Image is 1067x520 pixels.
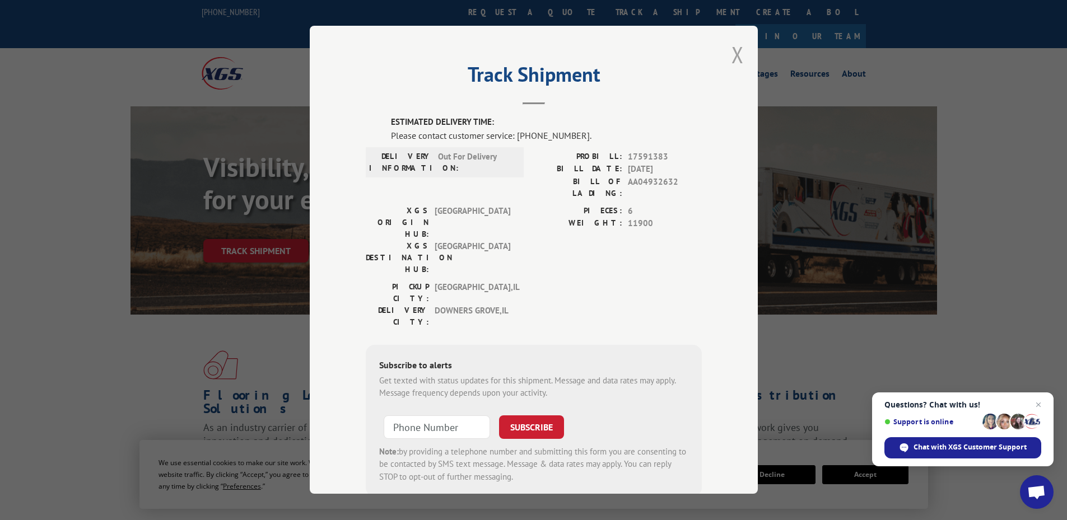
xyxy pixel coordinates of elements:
[435,240,510,275] span: [GEOGRAPHIC_DATA]
[884,418,979,426] span: Support is online
[628,176,702,199] span: AA04932632
[628,163,702,176] span: [DATE]
[628,205,702,218] span: 6
[731,40,744,69] button: Close modal
[914,442,1027,452] span: Chat with XGS Customer Support
[379,374,688,400] div: Get texted with status updates for this shipment. Message and data rates may apply. Message frequ...
[435,205,510,240] span: [GEOGRAPHIC_DATA]
[534,218,622,231] label: WEIGHT:
[628,218,702,231] span: 11900
[534,176,622,199] label: BILL OF LADING:
[435,304,510,328] span: DOWNERS GROVE , IL
[366,281,429,304] label: PICKUP CITY:
[435,281,510,304] span: [GEOGRAPHIC_DATA] , IL
[391,129,702,142] div: Please contact customer service: [PHONE_NUMBER].
[534,163,622,176] label: BILL DATE:
[534,205,622,218] label: PIECES:
[379,446,399,457] strong: Note:
[366,304,429,328] label: DELIVERY CITY:
[534,151,622,163] label: PROBILL:
[1020,475,1054,509] a: Open chat
[379,358,688,374] div: Subscribe to alerts
[379,446,688,484] div: by providing a telephone number and submitting this form you are consenting to be contacted by SM...
[884,400,1041,409] span: Questions? Chat with us!
[628,151,702,163] span: 17591383
[391,116,702,129] label: ESTIMATED DELIVERY TIME:
[366,205,429,240] label: XGS ORIGIN HUB:
[499,415,564,439] button: SUBSCRIBE
[369,151,432,174] label: DELIVERY INFORMATION:
[384,415,490,439] input: Phone Number
[366,240,429,275] label: XGS DESTINATION HUB:
[884,437,1041,458] span: Chat with XGS Customer Support
[366,67,702,88] h2: Track Shipment
[438,151,514,174] span: Out For Delivery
